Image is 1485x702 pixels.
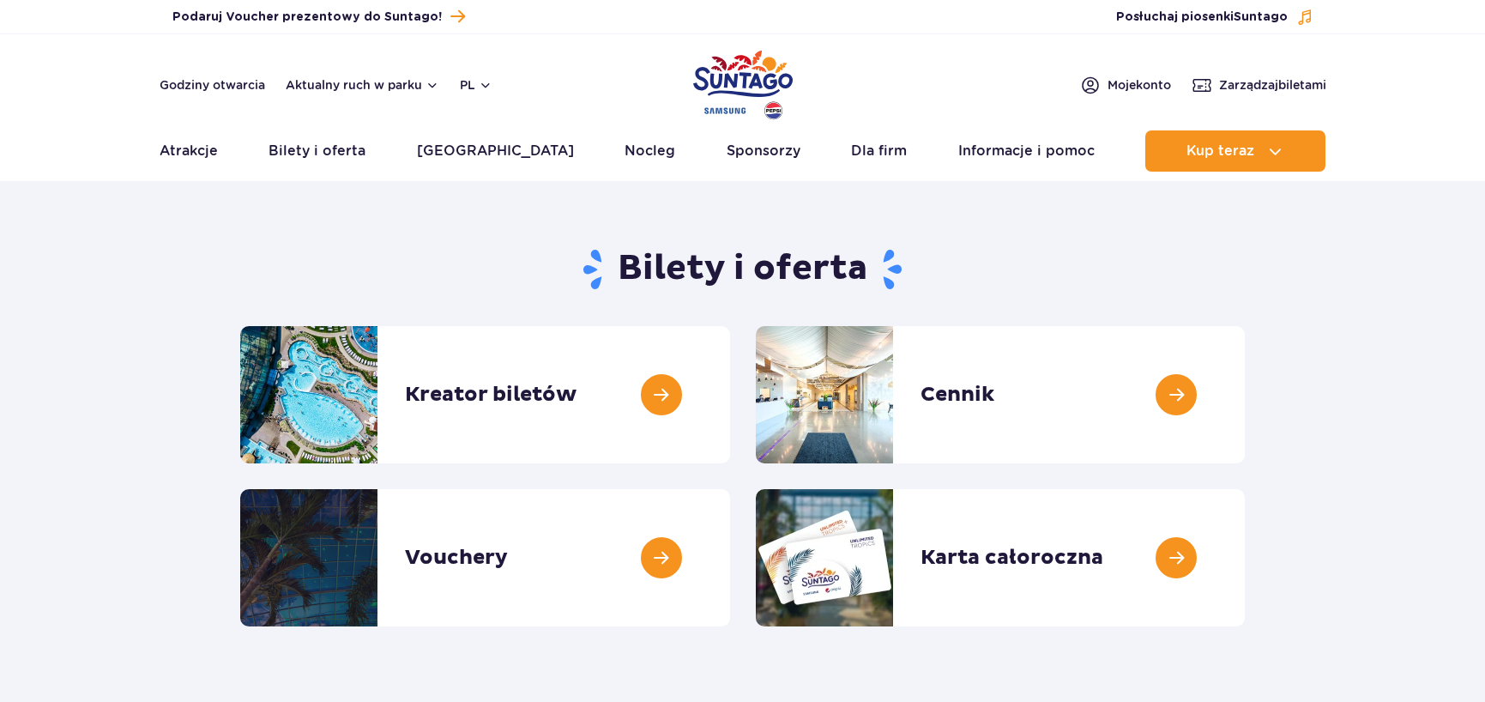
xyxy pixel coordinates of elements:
button: pl [460,76,492,94]
span: Suntago [1234,11,1288,23]
span: Zarządzaj biletami [1219,76,1326,94]
a: Godziny otwarcia [160,76,265,94]
a: [GEOGRAPHIC_DATA] [417,130,574,172]
button: Kup teraz [1145,130,1325,172]
h1: Bilety i oferta [240,247,1245,292]
a: Dla firm [851,130,907,172]
a: Zarządzajbiletami [1192,75,1326,95]
a: Park of Poland [693,43,793,122]
a: Informacje i pomoc [958,130,1095,172]
span: Kup teraz [1186,143,1254,159]
button: Posłuchaj piosenkiSuntago [1116,9,1313,26]
a: Bilety i oferta [269,130,365,172]
a: Mojekonto [1080,75,1171,95]
span: Podaruj Voucher prezentowy do Suntago! [172,9,442,26]
a: Atrakcje [160,130,218,172]
button: Aktualny ruch w parku [286,78,439,92]
a: Podaruj Voucher prezentowy do Suntago! [172,5,465,28]
span: Moje konto [1108,76,1171,94]
a: Sponsorzy [727,130,800,172]
span: Posłuchaj piosenki [1116,9,1288,26]
a: Nocleg [625,130,675,172]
